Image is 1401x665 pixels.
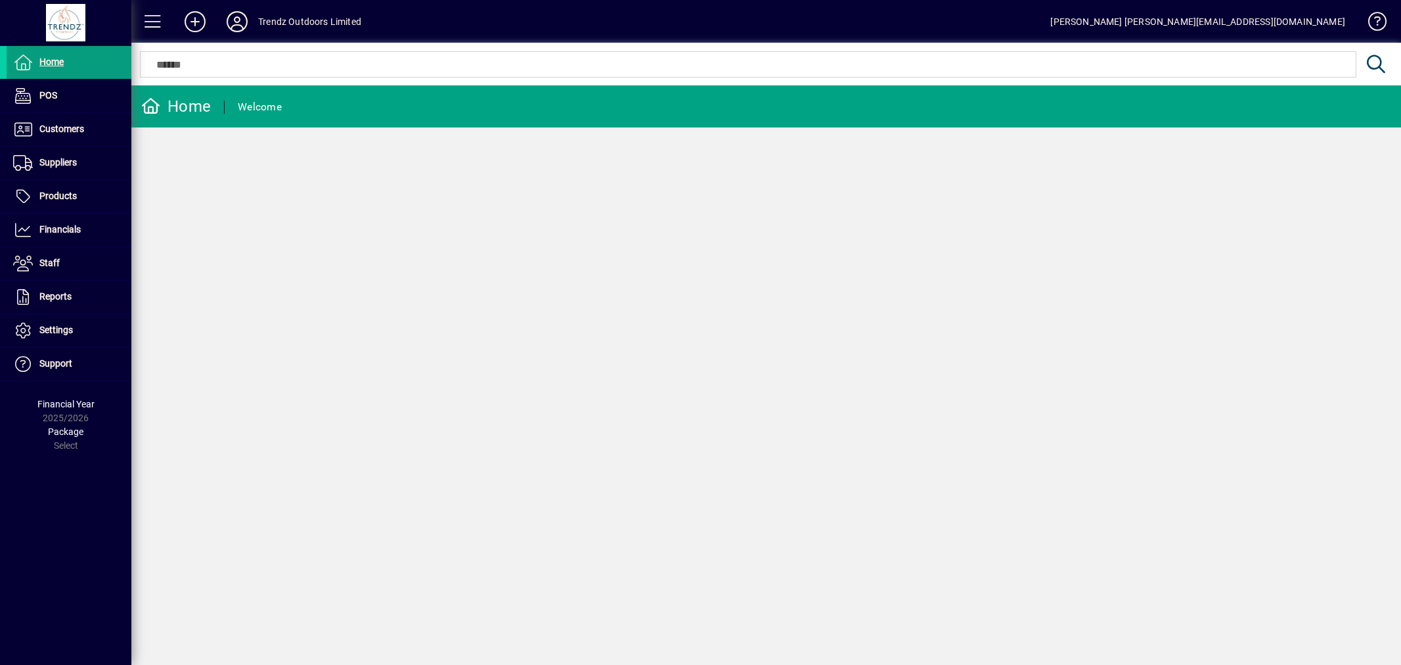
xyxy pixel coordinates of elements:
[7,247,131,280] a: Staff
[258,11,361,32] div: Trendz Outdoors Limited
[7,214,131,246] a: Financials
[39,90,57,101] span: POS
[238,97,282,118] div: Welcome
[39,57,64,67] span: Home
[39,358,72,369] span: Support
[37,399,95,409] span: Financial Year
[174,10,216,34] button: Add
[7,80,131,112] a: POS
[7,180,131,213] a: Products
[39,258,60,268] span: Staff
[39,224,81,235] span: Financials
[39,124,84,134] span: Customers
[7,281,131,313] a: Reports
[39,157,77,168] span: Suppliers
[39,191,77,201] span: Products
[7,314,131,347] a: Settings
[216,10,258,34] button: Profile
[7,147,131,179] a: Suppliers
[1358,3,1385,45] a: Knowledge Base
[141,96,211,117] div: Home
[39,325,73,335] span: Settings
[7,348,131,380] a: Support
[48,426,83,437] span: Package
[7,113,131,146] a: Customers
[1050,11,1345,32] div: [PERSON_NAME] [PERSON_NAME][EMAIL_ADDRESS][DOMAIN_NAME]
[39,291,72,302] span: Reports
